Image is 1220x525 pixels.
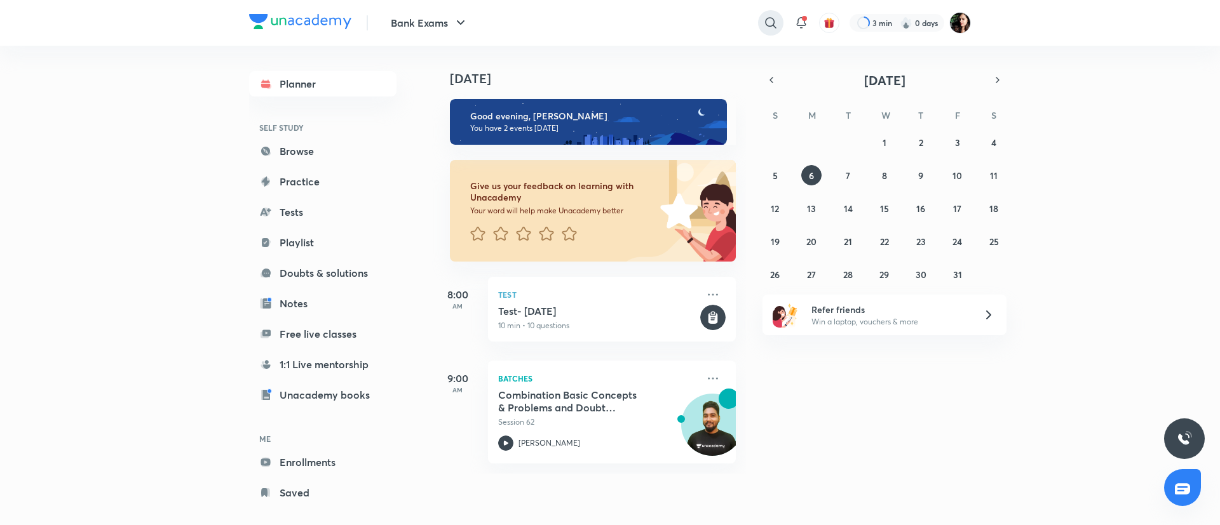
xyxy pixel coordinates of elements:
img: streak [900,17,912,29]
img: Avatar [682,401,743,462]
button: October 16, 2025 [911,198,931,218]
abbr: Tuesday [846,109,851,121]
abbr: October 29, 2025 [879,269,889,281]
button: October 6, 2025 [801,165,822,185]
abbr: October 17, 2025 [953,203,961,215]
abbr: October 22, 2025 [880,236,889,248]
h5: 9:00 [432,371,483,386]
a: Saved [249,480,396,505]
abbr: October 20, 2025 [806,236,817,248]
abbr: Saturday [991,109,996,121]
abbr: October 16, 2025 [916,203,925,215]
button: October 23, 2025 [911,231,931,251]
a: Free live classes [249,321,396,347]
abbr: Sunday [773,109,778,121]
button: October 4, 2025 [984,132,1004,152]
abbr: October 2, 2025 [919,136,923,149]
p: AM [432,386,483,394]
button: October 24, 2025 [947,231,968,251]
abbr: October 7, 2025 [846,169,850,182]
abbr: October 5, 2025 [773,169,778,182]
p: Batches [498,371,698,386]
button: October 21, 2025 [838,231,858,251]
abbr: October 6, 2025 [809,169,814,182]
button: October 2, 2025 [911,132,931,152]
abbr: Friday [955,109,960,121]
button: October 18, 2025 [984,198,1004,218]
button: October 14, 2025 [838,198,858,218]
abbr: October 31, 2025 [953,269,962,281]
abbr: October 23, 2025 [916,236,926,248]
abbr: October 15, 2025 [880,203,889,215]
p: Session 62 [498,416,698,428]
button: October 15, 2025 [874,198,895,218]
a: Notes [249,291,396,316]
abbr: October 18, 2025 [989,203,998,215]
abbr: October 3, 2025 [955,136,960,149]
h4: [DATE] [450,71,749,86]
button: October 31, 2025 [947,264,968,284]
img: referral [773,302,798,328]
h6: Give us your feedback on learning with Unacademy [470,180,656,203]
h6: Refer friends [811,303,968,316]
h5: 8:00 [432,287,483,302]
abbr: October 28, 2025 [843,269,853,281]
button: October 19, 2025 [765,231,785,251]
a: Playlist [249,230,396,255]
button: October 7, 2025 [838,165,858,185]
button: October 11, 2025 [984,165,1004,185]
button: October 1, 2025 [874,132,895,152]
button: avatar [819,13,839,33]
button: October 20, 2025 [801,231,822,251]
button: October 3, 2025 [947,132,968,152]
abbr: October 25, 2025 [989,236,999,248]
abbr: Wednesday [881,109,890,121]
a: Unacademy books [249,382,396,408]
a: Planner [249,71,396,96]
p: 10 min • 10 questions [498,320,698,331]
abbr: October 13, 2025 [807,203,816,215]
button: October 17, 2025 [947,198,968,218]
button: October 5, 2025 [765,165,785,185]
abbr: October 27, 2025 [807,269,816,281]
button: October 28, 2025 [838,264,858,284]
button: Bank Exams [383,10,476,36]
img: avatar [823,17,835,29]
button: October 9, 2025 [911,165,931,185]
h5: Test- 6th Oct, 2025 [498,305,698,317]
p: You have 2 events [DATE] [470,123,715,133]
h6: SELF STUDY [249,117,396,138]
button: October 13, 2025 [801,198,822,218]
p: [PERSON_NAME] [518,437,580,449]
abbr: October 9, 2025 [918,169,923,182]
button: October 22, 2025 [874,231,895,251]
button: October 29, 2025 [874,264,895,284]
a: Tests [249,199,396,225]
img: Priyanka K [949,12,971,34]
abbr: October 26, 2025 [770,269,780,281]
img: feedback_image [617,160,736,262]
button: October 27, 2025 [801,264,822,284]
button: October 10, 2025 [947,165,968,185]
abbr: October 24, 2025 [952,236,962,248]
abbr: October 10, 2025 [952,169,962,182]
a: Practice [249,169,396,194]
abbr: October 30, 2025 [916,269,926,281]
a: 1:1 Live mentorship [249,352,396,377]
abbr: October 1, 2025 [883,136,886,149]
p: Your word will help make Unacademy better [470,206,656,216]
button: October 25, 2025 [984,231,1004,251]
p: Win a laptop, vouchers & more [811,316,968,328]
img: ttu [1177,431,1192,446]
abbr: Monday [808,109,816,121]
abbr: October 21, 2025 [844,236,852,248]
abbr: October 4, 2025 [991,136,996,149]
abbr: October 11, 2025 [990,169,998,182]
a: Company Logo [249,14,351,32]
abbr: October 19, 2025 [771,236,780,248]
p: Test [498,287,698,302]
a: Enrollments [249,449,396,475]
h6: Good evening, [PERSON_NAME] [470,110,715,122]
abbr: October 8, 2025 [882,169,887,182]
button: [DATE] [780,71,989,89]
